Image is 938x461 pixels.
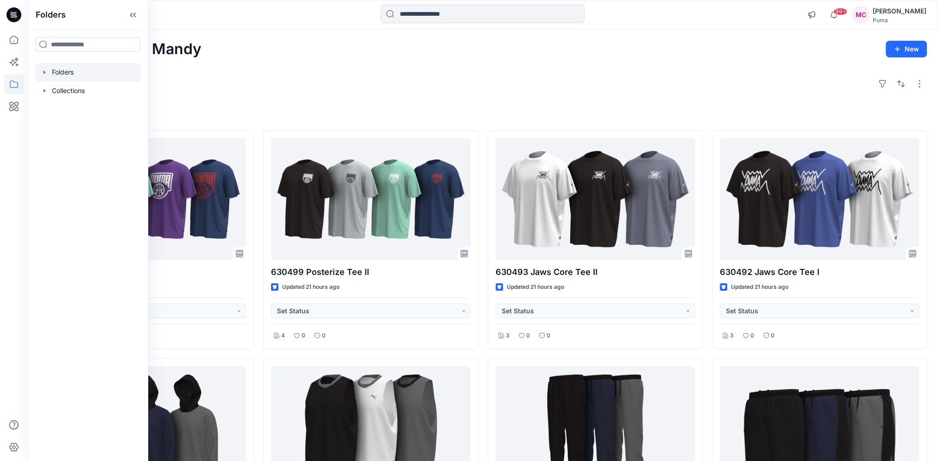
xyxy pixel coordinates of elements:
p: 0 [547,331,550,341]
h4: Styles [39,110,927,121]
p: 4 [281,331,285,341]
button: New [886,41,927,57]
p: 630492 Jaws Core Tee I [720,266,919,279]
p: 0 [322,331,326,341]
a: 630492 Jaws Core Tee I [720,138,919,261]
p: 630499 Posterize Tee II [271,266,470,279]
a: 630499 Posterize Tee II [271,138,470,261]
p: 3 [730,331,734,341]
p: Updated 21 hours ago [731,282,788,292]
span: 99+ [833,8,847,15]
p: Updated 21 hours ago [507,282,564,292]
p: 630493 Jaws Core Tee II [496,266,695,279]
p: Updated 21 hours ago [282,282,340,292]
div: MC [852,6,869,23]
div: Puma [873,17,926,24]
div: [PERSON_NAME] [873,6,926,17]
p: 0 [750,331,754,341]
p: 0 [526,331,530,341]
p: 3 [506,331,510,341]
a: 630493 Jaws Core Tee II [496,138,695,261]
p: 0 [302,331,305,341]
p: 0 [771,331,774,341]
